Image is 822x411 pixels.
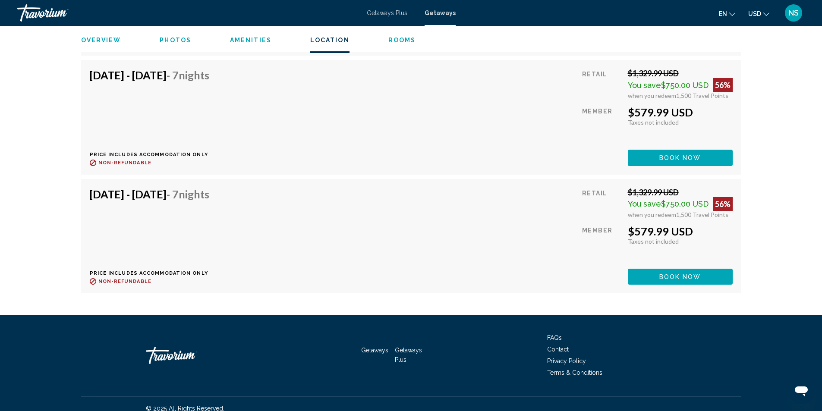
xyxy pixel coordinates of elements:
[628,106,733,119] div: $579.99 USD
[628,238,679,245] span: Taxes not included
[167,69,209,82] span: - 7
[788,9,799,17] span: NS
[628,225,733,238] div: $579.99 USD
[713,197,733,211] div: 56%
[676,92,728,99] span: 1,500 Travel Points
[628,69,733,78] div: $1,329.99 USD
[661,199,709,208] span: $750.00 USD
[17,4,358,22] a: Travorium
[628,188,733,197] div: $1,329.99 USD
[582,188,621,218] div: Retail
[547,334,562,341] a: FAQs
[547,358,586,364] a: Privacy Policy
[719,7,735,20] button: Change language
[90,270,216,276] p: Price includes accommodation only
[98,279,151,284] span: Non-refundable
[787,376,815,404] iframe: Button to launch messaging window
[628,211,676,218] span: when you redeem
[582,106,621,143] div: Member
[713,78,733,92] div: 56%
[582,69,621,99] div: Retail
[90,188,209,201] h4: [DATE] - [DATE]
[388,36,416,44] button: Rooms
[628,269,733,285] button: Book now
[367,9,407,16] a: Getaways Plus
[361,347,388,354] a: Getaways
[547,369,602,376] a: Terms & Conditions
[167,188,209,201] span: - 7
[748,10,761,17] span: USD
[661,81,709,90] span: $750.00 USD
[425,9,456,16] a: Getaways
[179,69,209,82] span: Nights
[310,36,350,44] button: Location
[659,155,701,162] span: Book now
[230,36,271,44] button: Amenities
[388,37,416,44] span: Rooms
[179,188,209,201] span: Nights
[628,199,661,208] span: You save
[230,37,271,44] span: Amenities
[748,7,769,20] button: Change currency
[547,346,569,353] a: Contact
[582,225,621,262] div: Member
[719,10,727,17] span: en
[160,37,191,44] span: Photos
[90,152,216,157] p: Price includes accommodation only
[676,211,728,218] span: 1,500 Travel Points
[81,37,121,44] span: Overview
[782,4,805,22] button: User Menu
[310,37,350,44] span: Location
[628,92,676,99] span: when you redeem
[81,36,121,44] button: Overview
[628,81,661,90] span: You save
[628,119,679,126] span: Taxes not included
[146,342,232,368] a: Travorium
[160,36,191,44] button: Photos
[98,160,151,166] span: Non-refundable
[628,150,733,166] button: Book now
[395,347,422,363] a: Getaways Plus
[659,273,701,280] span: Book now
[90,69,209,82] h4: [DATE] - [DATE]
